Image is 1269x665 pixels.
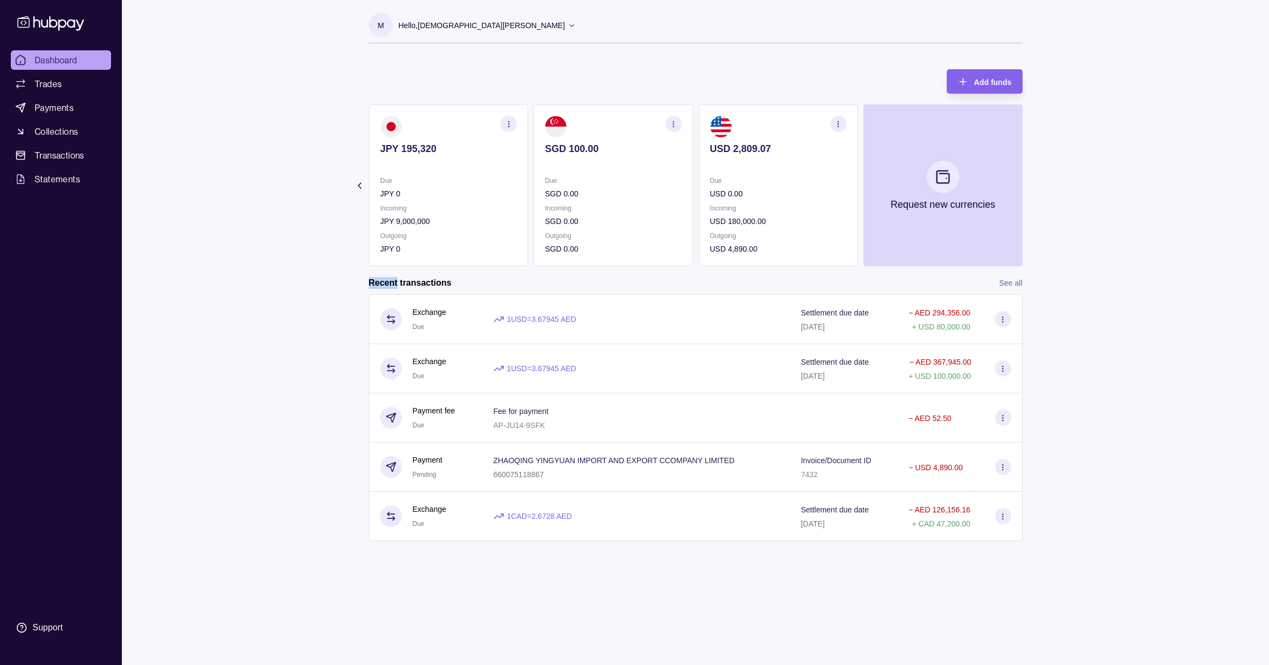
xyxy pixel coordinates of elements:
[380,188,517,200] p: JPY 0
[507,510,572,522] p: 1 CAD = 2.6728 AED
[710,188,846,200] p: USD 0.00
[710,215,846,227] p: USD 180,000.00
[863,104,1022,266] button: Request new currencies
[380,215,517,227] p: JPY 9,000,000
[35,125,78,138] span: Collections
[545,202,681,214] p: Incoming
[493,470,544,479] p: 660075118867
[909,358,971,366] p: − AED 367,945.00
[380,230,517,242] p: Outgoing
[413,306,446,318] p: Exchange
[912,322,971,331] p: + USD 80,000.00
[908,505,970,514] p: − AED 126,156.16
[801,322,825,331] p: [DATE]
[710,143,846,155] p: USD 2,809.07
[35,54,77,67] span: Dashboard
[908,414,951,423] p: − AED 52.50
[545,215,681,227] p: SGD 0.00
[493,407,549,416] p: Fee for payment
[801,470,818,479] p: 7432
[908,372,971,380] p: + USD 100,000.00
[11,74,111,94] a: Trades
[507,313,576,325] p: 1 USD = 3.67945 AED
[801,456,871,465] p: Invoice/Document ID
[545,143,681,155] p: SGD 100.00
[413,503,446,515] p: Exchange
[413,323,425,331] span: Due
[908,308,970,317] p: − AED 294,356.00
[413,520,425,528] span: Due
[912,519,971,528] p: + CAD 47,200.00
[710,116,731,137] img: us
[999,277,1023,289] a: See all
[369,277,452,289] h2: Recent transactions
[493,421,545,430] p: AP-JU14-9SFK
[399,19,565,31] p: Hello, [DEMOGRAPHIC_DATA][PERSON_NAME]
[908,463,962,472] p: − USD 4,890.00
[380,143,517,155] p: JPY 195,320
[32,622,63,634] div: Support
[801,505,869,514] p: Settlement due date
[545,243,681,255] p: SGD 0.00
[413,355,446,367] p: Exchange
[11,122,111,141] a: Collections
[35,101,74,114] span: Payments
[378,19,384,31] p: M
[890,199,995,210] p: Request new currencies
[545,175,681,187] p: Due
[11,50,111,70] a: Dashboard
[493,456,735,465] p: ZHAOQING YINGYUAN IMPORT AND EXPORT CCOMPANY LIMITED
[380,202,517,214] p: Incoming
[413,471,437,478] span: Pending
[35,173,80,186] span: Statements
[710,175,846,187] p: Due
[11,169,111,189] a: Statements
[380,175,517,187] p: Due
[947,69,1022,94] button: Add funds
[801,358,869,366] p: Settlement due date
[35,77,62,90] span: Trades
[801,519,825,528] p: [DATE]
[710,202,846,214] p: Incoming
[545,116,567,137] img: sg
[507,363,576,374] p: 1 USD = 3.67945 AED
[413,422,425,429] span: Due
[11,616,111,639] a: Support
[380,116,402,137] img: jp
[545,188,681,200] p: SGD 0.00
[413,372,425,380] span: Due
[801,308,869,317] p: Settlement due date
[801,372,825,380] p: [DATE]
[35,149,84,162] span: Transactions
[380,243,517,255] p: JPY 0
[974,78,1011,87] span: Add funds
[11,98,111,117] a: Payments
[710,230,846,242] p: Outgoing
[710,243,846,255] p: USD 4,890.00
[545,230,681,242] p: Outgoing
[413,405,455,417] p: Payment fee
[11,146,111,165] a: Transactions
[413,454,442,466] p: Payment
